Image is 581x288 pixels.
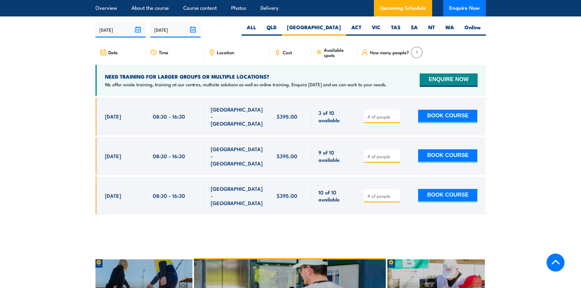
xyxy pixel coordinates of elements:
[406,24,423,36] label: SA
[105,73,387,80] h4: NEED TRAINING FOR LARGER GROUPS OR MULTIPLE LOCATIONS?
[105,113,121,120] span: [DATE]
[370,50,409,55] span: How many people?
[153,192,185,199] span: 08:30 - 16:30
[283,50,292,55] span: Cost
[105,192,121,199] span: [DATE]
[150,22,201,37] input: To date
[277,152,297,159] span: $395.00
[418,110,477,123] button: BOOK COURSE
[153,113,185,120] span: 08:30 - 16:30
[159,50,168,55] span: Time
[95,22,146,37] input: From date
[153,152,185,159] span: 08:30 - 16:30
[346,24,367,36] label: ACT
[108,50,118,55] span: Date
[277,192,297,199] span: $395.00
[367,114,398,120] input: # of people
[420,73,477,87] button: ENQUIRE NOW
[217,50,234,55] span: Location
[318,149,350,163] span: 9 of 10 available
[211,145,263,167] span: [GEOGRAPHIC_DATA] - [GEOGRAPHIC_DATA]
[211,185,263,206] span: [GEOGRAPHIC_DATA] - [GEOGRAPHIC_DATA]
[418,149,477,163] button: BOOK COURSE
[242,24,261,36] label: ALL
[324,47,353,58] span: Available spots
[282,24,346,36] label: [GEOGRAPHIC_DATA]
[318,109,350,123] span: 3 of 10 available
[459,24,486,36] label: Online
[367,153,398,159] input: # of people
[418,189,477,202] button: BOOK COURSE
[386,24,406,36] label: TAS
[367,24,386,36] label: VIC
[440,24,459,36] label: WA
[261,24,282,36] label: QLD
[105,81,387,87] p: We offer onsite training, training at our centres, multisite solutions as well as online training...
[105,152,121,159] span: [DATE]
[367,193,398,199] input: # of people
[423,24,440,36] label: NT
[277,113,297,120] span: $395.00
[211,106,263,127] span: [GEOGRAPHIC_DATA] - [GEOGRAPHIC_DATA]
[318,189,350,203] span: 10 of 10 available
